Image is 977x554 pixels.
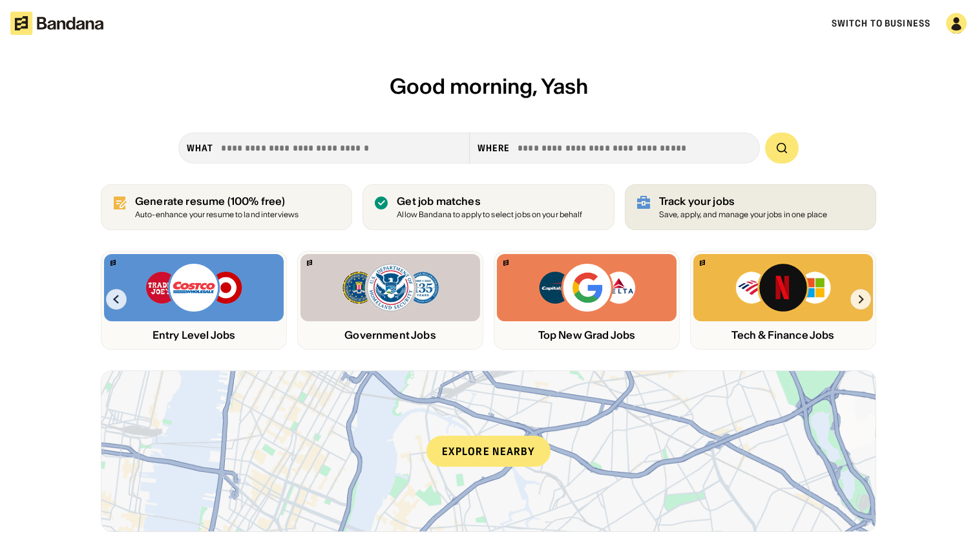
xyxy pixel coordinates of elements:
[187,142,213,154] div: what
[700,260,705,266] img: Bandana logo
[110,260,116,266] img: Bandana logo
[227,195,286,208] span: (100% free)
[478,142,510,154] div: Where
[101,184,352,230] a: Generate resume (100% free)Auto-enhance your resume to land interviews
[503,260,509,266] img: Bandana logo
[10,12,103,35] img: Bandana logotype
[735,262,832,314] img: Bank of America, Netflix, Microsoft logos
[690,251,876,350] a: Bandana logoBank of America, Netflix, Microsoft logosTech & Finance Jobs
[693,329,873,341] div: Tech & Finance Jobs
[832,17,930,29] a: Switch to Business
[101,251,287,350] a: Bandana logoTrader Joe’s, Costco, Target logosEntry Level Jobs
[106,289,127,310] img: Left Arrow
[135,195,299,208] div: Generate resume
[307,260,312,266] img: Bandana logo
[426,436,551,467] div: Explore nearby
[300,329,480,341] div: Government Jobs
[494,251,680,350] a: Bandana logoCapital One, Google, Delta logosTop New Grad Jobs
[538,262,636,314] img: Capital One, Google, Delta logos
[850,289,871,310] img: Right Arrow
[362,184,614,230] a: Get job matches Allow Bandana to apply to select jobs on your behalf
[659,195,828,208] div: Track your jobs
[497,329,677,341] div: Top New Grad Jobs
[397,195,582,208] div: Get job matches
[659,211,828,219] div: Save, apply, and manage your jobs in one place
[341,262,439,314] img: FBI, DHS, MWRD logos
[145,262,243,314] img: Trader Joe’s, Costco, Target logos
[135,211,299,219] div: Auto-enhance your resume to land interviews
[390,73,588,100] span: Good morning, Yash
[101,371,876,531] a: Explore nearby
[104,329,284,341] div: Entry Level Jobs
[297,251,483,350] a: Bandana logoFBI, DHS, MWRD logosGovernment Jobs
[397,211,582,219] div: Allow Bandana to apply to select jobs on your behalf
[625,184,876,230] a: Track your jobs Save, apply, and manage your jobs in one place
